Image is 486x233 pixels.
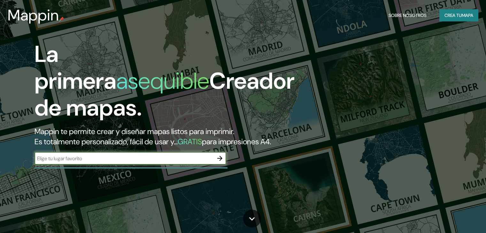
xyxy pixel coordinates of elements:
[35,39,116,96] font: La primera
[439,9,478,21] button: Crea tumapa
[202,137,271,147] font: para impresiones A4.
[462,12,473,18] font: mapa
[35,126,234,136] font: Mappin te permite crear y diseñar mapas listos para imprimir.
[35,66,295,123] font: Creador de mapas.
[116,66,209,96] font: asequible
[178,137,202,147] font: GRATIS
[59,17,64,22] img: pin de mapeo
[35,155,213,162] input: Elige tu lugar favorito
[444,12,462,18] font: Crea tu
[35,137,178,147] font: Es totalmente personalizado, fácil de usar y...
[389,12,427,18] font: Sobre nosotros
[386,9,429,21] button: Sobre nosotros
[8,5,59,25] font: Mappin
